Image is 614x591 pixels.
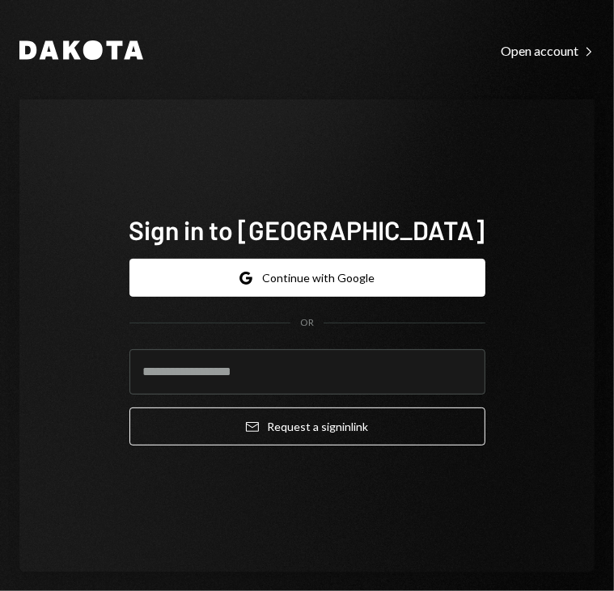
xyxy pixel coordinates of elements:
button: Request a signinlink [129,407,485,445]
div: OR [300,316,314,330]
a: Open account [501,41,595,59]
button: Continue with Google [129,259,485,297]
h1: Sign in to [GEOGRAPHIC_DATA] [129,213,485,246]
div: Open account [501,43,595,59]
